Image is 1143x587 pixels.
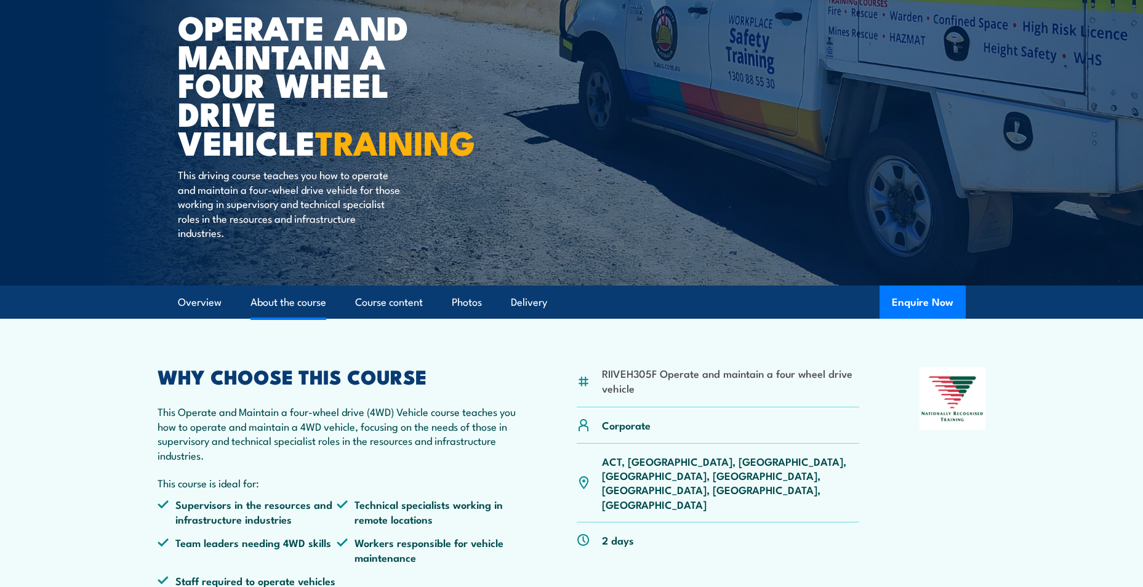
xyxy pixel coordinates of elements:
p: This Operate and Maintain a four-wheel drive (4WD) Vehicle course teaches you how to operate and ... [158,404,517,462]
a: Overview [178,286,222,319]
h2: WHY CHOOSE THIS COURSE [158,367,517,385]
button: Enquire Now [880,286,966,319]
strong: TRAINING [315,116,475,167]
p: ACT, [GEOGRAPHIC_DATA], [GEOGRAPHIC_DATA], [GEOGRAPHIC_DATA], [GEOGRAPHIC_DATA], [GEOGRAPHIC_DATA... [602,454,860,512]
li: Team leaders needing 4WD skills [158,535,337,564]
p: Corporate [602,418,651,432]
img: Nationally Recognised Training logo. [920,367,986,430]
p: This course is ideal for: [158,476,517,490]
h1: Operate and Maintain a Four Wheel Drive Vehicle [178,12,482,156]
li: Supervisors in the resources and infrastructure industries [158,497,337,526]
a: About the course [251,286,326,319]
li: Workers responsible for vehicle maintenance [337,535,516,564]
a: Photos [452,286,482,319]
li: Technical specialists working in remote locations [337,497,516,526]
li: RIIVEH305F Operate and maintain a four wheel drive vehicle [602,366,860,395]
a: Delivery [511,286,547,319]
p: This driving course teaches you how to operate and maintain a four-wheel drive vehicle for those ... [178,167,403,239]
a: Course content [355,286,423,319]
p: 2 days [602,533,634,547]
